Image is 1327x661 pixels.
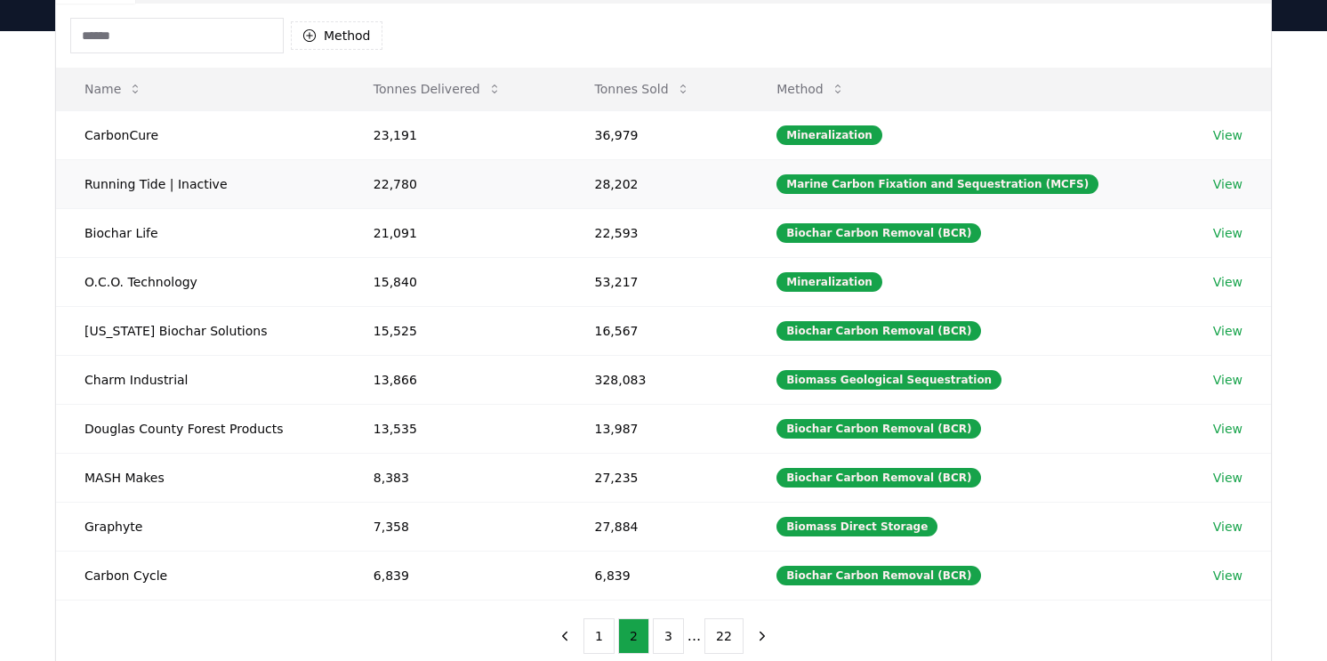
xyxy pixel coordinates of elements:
td: 27,235 [567,453,749,502]
button: 1 [583,618,615,654]
td: 21,091 [345,208,567,257]
button: 3 [653,618,684,654]
button: Method [762,71,859,107]
td: 15,840 [345,257,567,306]
button: 2 [618,618,649,654]
div: Biomass Direct Storage [776,517,937,536]
td: 7,358 [345,502,567,551]
div: Mineralization [776,272,882,292]
td: CarbonCure [56,110,345,159]
td: 22,593 [567,208,749,257]
a: View [1213,175,1243,193]
button: 22 [704,618,744,654]
td: 23,191 [345,110,567,159]
td: Biochar Life [56,208,345,257]
a: View [1213,126,1243,144]
td: 6,839 [345,551,567,600]
td: MASH Makes [56,453,345,502]
td: 36,979 [567,110,749,159]
td: Carbon Cycle [56,551,345,600]
td: 6,839 [567,551,749,600]
a: View [1213,567,1243,584]
button: Tonnes Sold [581,71,704,107]
div: Mineralization [776,125,882,145]
a: View [1213,273,1243,291]
td: 22,780 [345,159,567,208]
td: 27,884 [567,502,749,551]
button: next page [747,618,777,654]
div: Biochar Carbon Removal (BCR) [776,419,981,439]
div: Biomass Geological Sequestration [776,370,1001,390]
td: 328,083 [567,355,749,404]
td: 8,383 [345,453,567,502]
a: View [1213,224,1243,242]
li: ... [688,625,701,647]
div: Biochar Carbon Removal (BCR) [776,321,981,341]
td: Charm Industrial [56,355,345,404]
a: View [1213,371,1243,389]
div: Biochar Carbon Removal (BCR) [776,468,981,488]
td: 28,202 [567,159,749,208]
td: 13,535 [345,404,567,453]
td: 16,567 [567,306,749,355]
td: [US_STATE] Biochar Solutions [56,306,345,355]
td: Graphyte [56,502,345,551]
td: Running Tide | Inactive [56,159,345,208]
td: 53,217 [567,257,749,306]
button: previous page [550,618,580,654]
div: Biochar Carbon Removal (BCR) [776,223,981,243]
div: Marine Carbon Fixation and Sequestration (MCFS) [776,174,1098,194]
td: O.C.O. Technology [56,257,345,306]
div: Biochar Carbon Removal (BCR) [776,566,981,585]
a: View [1213,322,1243,340]
a: View [1213,469,1243,487]
button: Method [291,21,382,50]
td: 15,525 [345,306,567,355]
td: Douglas County Forest Products [56,404,345,453]
td: 13,987 [567,404,749,453]
button: Tonnes Delivered [359,71,516,107]
td: 13,866 [345,355,567,404]
a: View [1213,420,1243,438]
a: View [1213,518,1243,536]
button: Name [70,71,157,107]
